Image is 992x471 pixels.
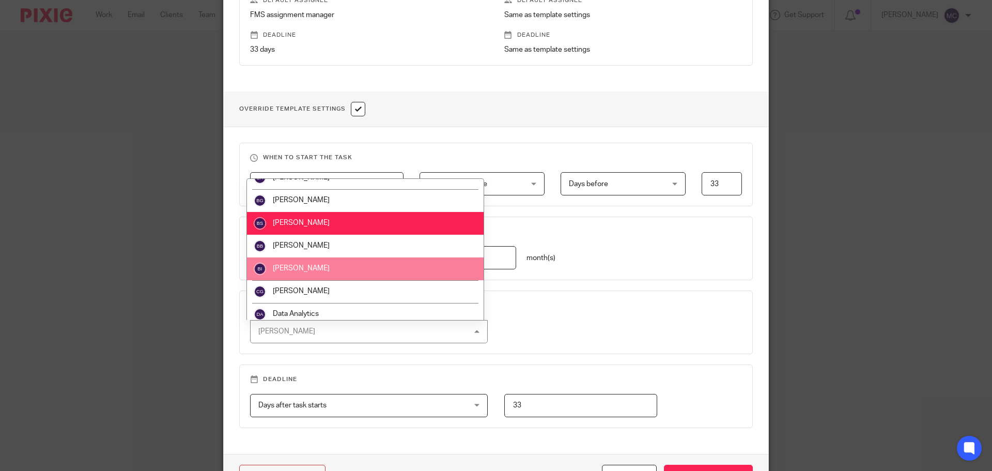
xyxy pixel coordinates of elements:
[504,44,742,55] p: Same as template settings
[428,180,487,188] span: Next VAT due date
[250,301,742,310] h3: Default assignee
[250,44,488,55] p: 33 days
[254,217,266,230] img: svg%3E
[569,180,608,188] span: Days before
[273,242,330,249] span: [PERSON_NAME]
[254,194,266,207] img: svg%3E
[504,31,742,39] p: Deadline
[250,375,742,384] h3: Deadline
[239,102,365,116] h1: Override Template Settings
[250,154,742,162] h3: When to start the task
[258,402,327,409] span: Days after task starts
[273,287,330,295] span: [PERSON_NAME]
[273,265,330,272] span: [PERSON_NAME]
[250,10,488,20] p: FMS assignment manager
[273,310,319,317] span: Data Analytics
[504,10,742,20] p: Same as template settings
[273,196,330,204] span: [PERSON_NAME]
[254,240,266,252] img: svg%3E
[526,254,555,262] span: month(s)
[254,285,266,298] img: svg%3E
[250,227,742,236] h3: Task recurrence
[273,219,330,226] span: [PERSON_NAME]
[254,308,266,321] img: svg%3E
[258,328,315,335] div: [PERSON_NAME]
[250,31,488,39] p: Deadline
[254,263,266,275] img: svg%3E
